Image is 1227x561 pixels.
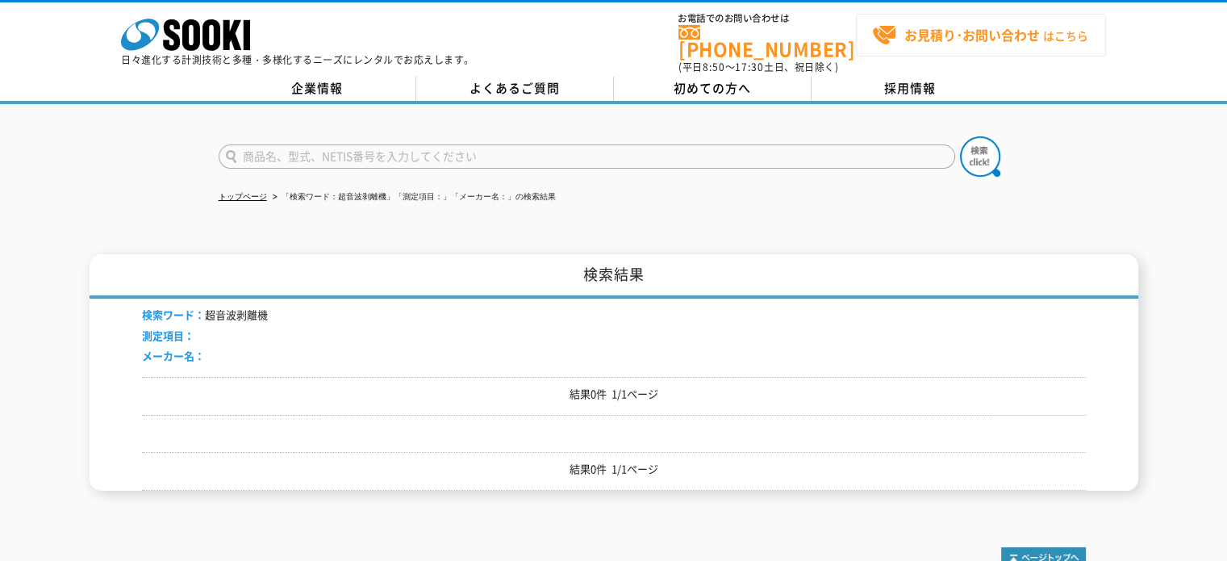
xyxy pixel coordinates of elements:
[812,77,1009,101] a: 採用情報
[703,60,725,74] span: 8:50
[269,189,556,206] li: 「検索ワード：超音波剥離機」「測定項目：」「メーカー名：」の検索結果
[678,14,856,23] span: お電話でのお問い合わせは
[416,77,614,101] a: よくあるご質問
[219,77,416,101] a: 企業情報
[856,14,1106,57] a: お見積り･お問い合わせはこちら
[674,79,751,97] span: 初めての方へ
[219,192,267,201] a: トップページ
[142,386,1086,403] p: 結果0件 1/1ページ
[735,60,764,74] span: 17:30
[142,461,1086,478] p: 結果0件 1/1ページ
[614,77,812,101] a: 初めての方へ
[904,25,1040,44] strong: お見積り･お問い合わせ
[90,254,1138,299] h1: 検索結果
[142,307,205,322] span: 検索ワード：
[678,60,838,74] span: (平日 ～ 土日、祝日除く)
[142,307,268,324] li: 超音波剥離機
[219,144,955,169] input: 商品名、型式、NETIS番号を入力してください
[960,136,1000,177] img: btn_search.png
[872,23,1088,48] span: はこちら
[678,25,856,58] a: [PHONE_NUMBER]
[142,348,205,363] span: メーカー名：
[142,328,194,343] span: 測定項目：
[121,55,474,65] p: 日々進化する計測技術と多種・多様化するニーズにレンタルでお応えします。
